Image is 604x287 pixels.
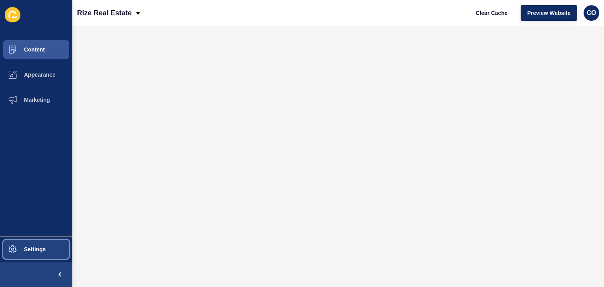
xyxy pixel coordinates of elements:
button: Clear Cache [469,5,514,21]
span: CO [587,9,596,17]
button: Preview Website [521,5,577,21]
span: Preview Website [527,9,571,17]
span: Clear Cache [476,9,508,17]
p: Rize Real Estate [77,3,132,23]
